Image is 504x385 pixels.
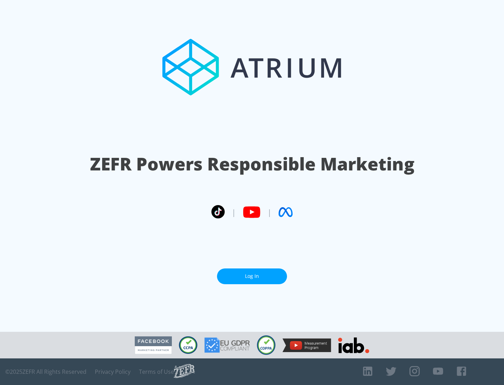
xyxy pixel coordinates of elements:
h1: ZEFR Powers Responsible Marketing [90,152,414,176]
span: | [267,207,272,217]
img: Facebook Marketing Partner [135,336,172,354]
a: Log In [217,268,287,284]
a: Privacy Policy [95,368,131,375]
span: © 2025 ZEFR All Rights Reserved [5,368,86,375]
a: Terms of Use [139,368,174,375]
img: GDPR Compliant [204,337,250,353]
img: IAB [338,337,369,353]
img: CCPA Compliant [179,336,197,354]
img: COPPA Compliant [257,335,275,355]
span: | [232,207,236,217]
img: YouTube Measurement Program [282,338,331,352]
